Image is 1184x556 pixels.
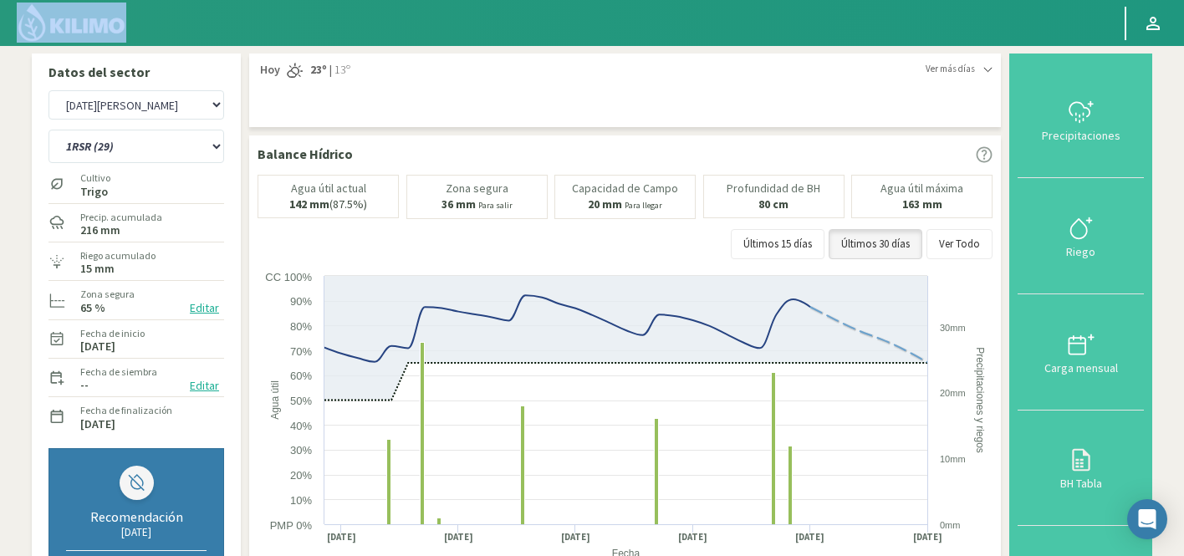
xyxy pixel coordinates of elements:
button: BH Tabla [1018,411,1144,527]
label: Zona segura [80,287,135,302]
strong: 23º [310,62,327,77]
text: Agua útil [269,380,281,420]
p: (87.5%) [289,198,367,211]
text: 60% [290,370,312,382]
button: Últimos 15 días [731,229,824,259]
label: Fecha de siembra [80,365,157,380]
span: | [329,62,332,79]
text: 20% [290,469,312,482]
label: Cultivo [80,171,110,186]
text: [DATE] [913,531,942,543]
label: 65 % [80,303,105,314]
label: Fecha de inicio [80,326,145,341]
text: 0mm [940,520,960,530]
button: Editar [185,376,224,395]
text: [DATE] [795,531,824,543]
text: 10% [290,494,312,507]
text: CC 100% [265,271,312,283]
b: 163 mm [902,196,942,212]
text: 50% [290,395,312,407]
div: Precipitaciones [1023,130,1139,141]
b: 36 mm [441,196,476,212]
text: PMP 0% [270,519,313,532]
small: Para llegar [625,200,662,211]
label: Fecha de finalización [80,403,172,418]
p: Capacidad de Campo [572,182,678,195]
p: Balance Hídrico [258,144,353,164]
p: Agua útil máxima [880,182,963,195]
text: 90% [290,295,312,308]
button: Editar [185,298,224,318]
text: 30mm [940,323,966,333]
label: Precip. acumulada [80,210,162,225]
text: [DATE] [444,531,473,543]
text: [DATE] [327,531,356,543]
button: Carga mensual [1018,294,1144,411]
text: 30% [290,444,312,457]
div: Carga mensual [1023,362,1139,374]
b: 80 cm [758,196,788,212]
div: Riego [1023,246,1139,258]
label: 15 mm [80,263,115,274]
button: Ver Todo [926,229,993,259]
span: Hoy [258,62,280,79]
small: Para salir [478,200,513,211]
p: Zona segura [446,182,508,195]
button: Precipitaciones [1018,62,1144,178]
text: 10mm [940,454,966,464]
p: Profundidad de BH [727,182,820,195]
label: [DATE] [80,341,115,352]
label: -- [80,380,89,390]
label: [DATE] [80,419,115,430]
span: Ver más días [926,62,975,76]
label: Riego acumulado [80,248,156,263]
text: [DATE] [678,531,707,543]
button: Riego [1018,178,1144,294]
label: Trigo [80,186,110,197]
div: BH Tabla [1023,477,1139,489]
label: 216 mm [80,225,120,236]
text: Precipitaciones y riegos [974,347,986,453]
div: Open Intercom Messenger [1127,499,1167,539]
p: Agua útil actual [291,182,366,195]
p: Datos del sector [48,62,224,82]
div: [DATE] [66,525,207,539]
button: Últimos 30 días [829,229,922,259]
text: 20mm [940,388,966,398]
img: Kilimo [17,3,126,43]
text: 80% [290,320,312,333]
text: [DATE] [561,531,590,543]
text: 70% [290,345,312,358]
b: 20 mm [588,196,622,212]
text: 40% [290,420,312,432]
b: 142 mm [289,196,329,212]
div: Recomendación [66,508,207,525]
span: 13º [332,62,350,79]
